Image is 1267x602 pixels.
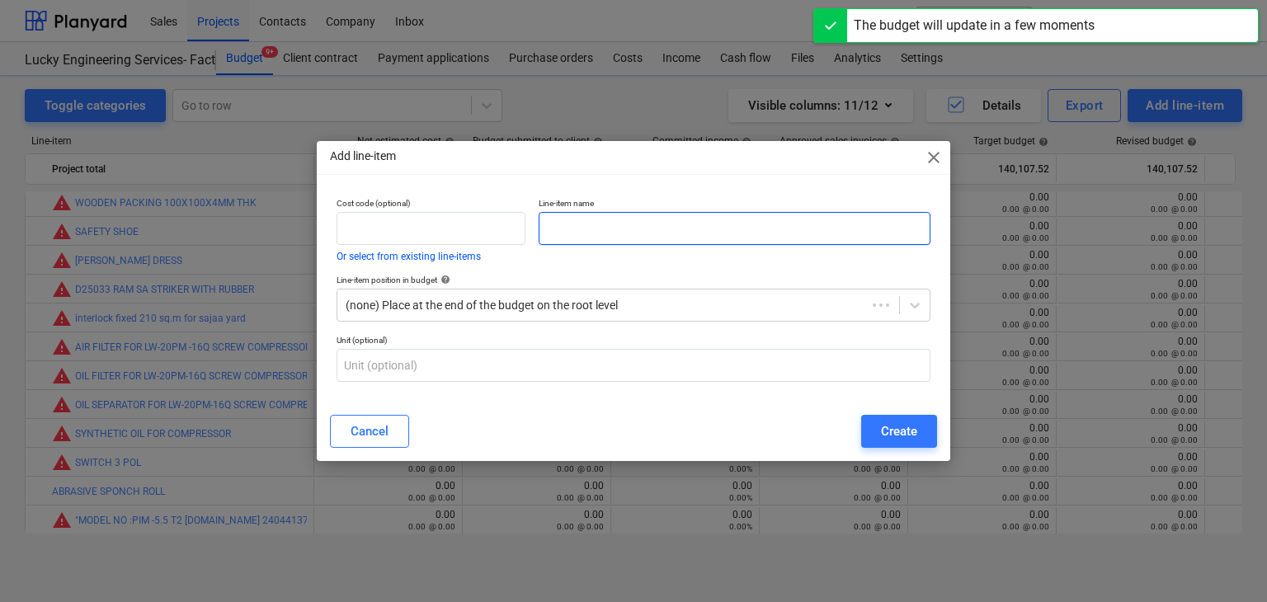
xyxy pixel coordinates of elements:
[337,349,930,382] input: Unit (optional)
[337,275,930,285] div: Line-item position in budget
[330,415,409,448] button: Cancel
[337,198,525,212] p: Cost code (optional)
[539,198,930,212] p: Line-item name
[437,275,450,285] span: help
[337,252,481,261] button: Or select from existing line-items
[351,421,389,442] div: Cancel
[861,415,937,448] button: Create
[1185,523,1267,602] iframe: Chat Widget
[330,148,396,165] p: Add line-item
[337,335,930,349] p: Unit (optional)
[924,148,944,167] span: close
[881,421,917,442] div: Create
[854,16,1095,35] div: The budget will update in a few moments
